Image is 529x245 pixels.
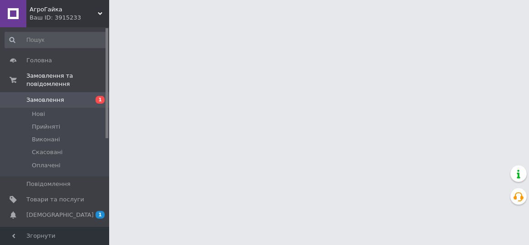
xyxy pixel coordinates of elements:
[30,14,109,22] div: Ваш ID: 3915233
[32,123,60,131] span: Прийняті
[96,211,105,219] span: 1
[32,110,45,118] span: Нові
[26,195,84,204] span: Товари та послуги
[26,96,64,104] span: Замовлення
[26,211,94,219] span: [DEMOGRAPHIC_DATA]
[32,148,63,156] span: Скасовані
[26,72,109,88] span: Замовлення та повідомлення
[5,32,107,48] input: Пошук
[30,5,98,14] span: АгроГайка
[26,56,52,65] span: Головна
[26,180,71,188] span: Повідомлення
[96,96,105,104] span: 1
[32,161,60,170] span: Оплачені
[32,135,60,144] span: Виконані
